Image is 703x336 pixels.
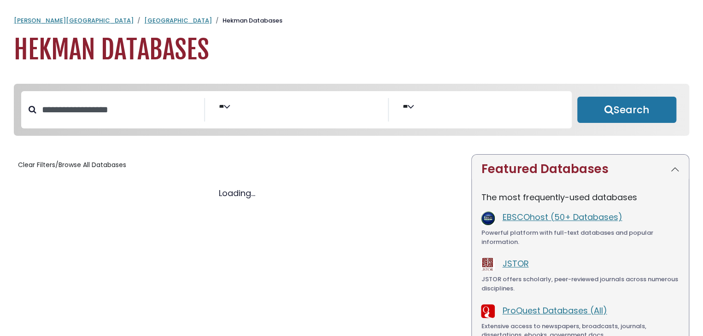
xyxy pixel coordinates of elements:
[502,258,528,269] a: JSTOR
[481,275,680,293] div: JSTOR offers scholarly, peer-reviewed journals across numerous disciplines.
[212,103,223,108] select: Database Subject Filter
[481,191,680,203] p: The most frequently-used databases
[14,35,689,65] h1: Hekman Databases
[144,16,212,25] a: [GEOGRAPHIC_DATA]
[14,84,689,136] nav: Search filters
[14,158,130,172] button: Clear Filters/Browse All Databases
[472,155,689,184] button: Featured Databases
[396,103,407,108] select: Database Vendors Filter
[481,228,680,246] div: Powerful platform with full-text databases and popular information.
[14,16,689,25] nav: breadcrumb
[502,305,607,316] a: ProQuest Databases (All)
[14,16,134,25] a: [PERSON_NAME][GEOGRAPHIC_DATA]
[36,102,204,117] input: Search database by title or keyword
[14,187,460,199] div: Loading...
[502,211,622,223] a: EBSCOhost (50+ Databases)
[212,16,282,25] li: Hekman Databases
[577,97,676,123] button: Submit for Search Results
